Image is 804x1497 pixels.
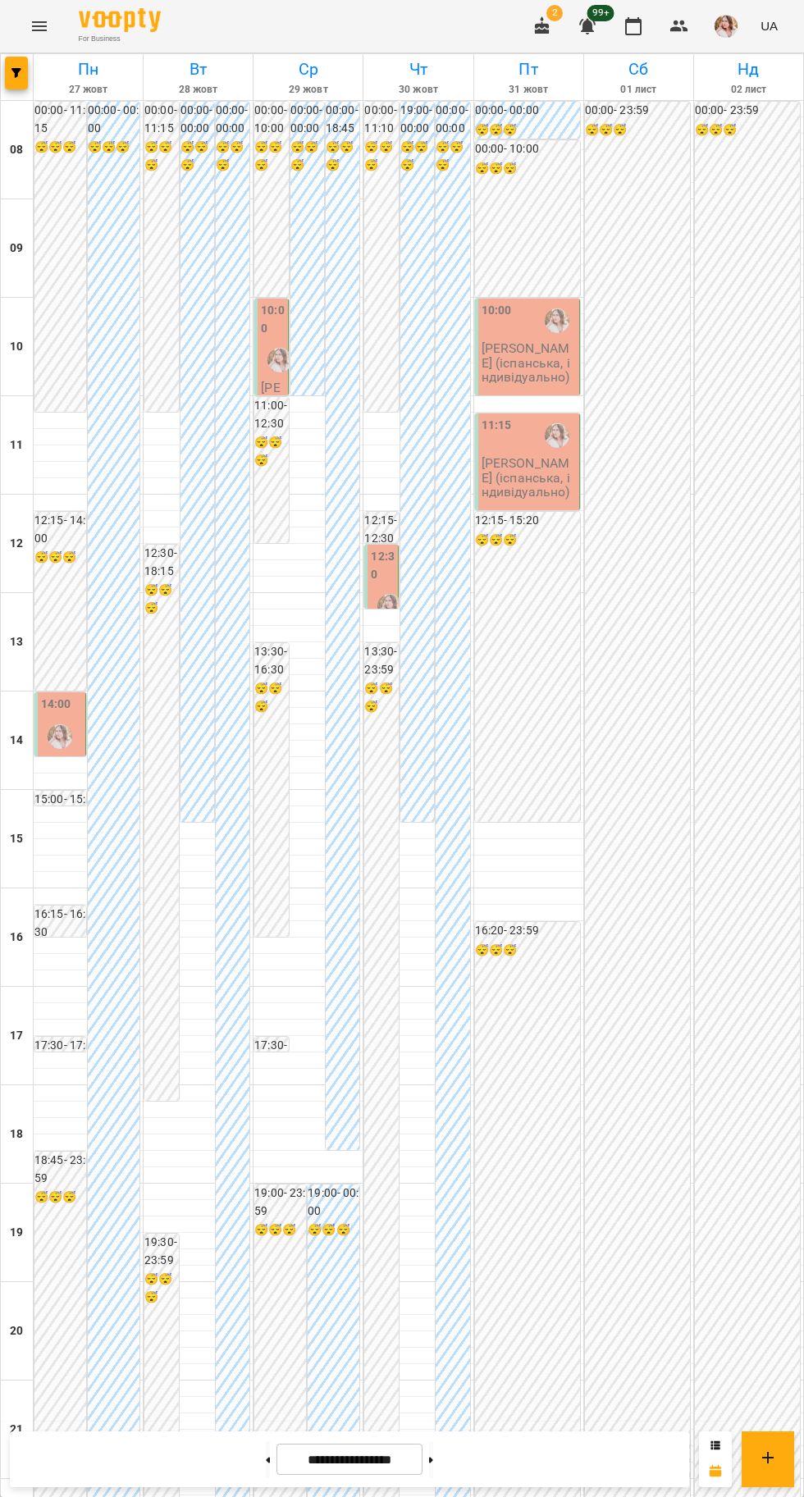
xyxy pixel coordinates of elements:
[10,1421,23,1439] h6: 21
[144,545,178,580] h6: 12:30 - 18:15
[144,139,178,174] h6: 😴😴😴
[482,302,512,320] label: 10:00
[254,102,288,137] h6: 00:00 - 10:00
[436,102,469,137] h6: 00:00 - 00:00
[482,417,512,435] label: 11:15
[364,512,398,547] h6: 12:15 - 12:30
[254,434,288,469] h6: 😴😴😴
[400,102,434,137] h6: 19:00 - 00:00
[366,82,470,98] h6: 30 жовт
[267,348,292,372] img: Добровінська Анастасія Андріївна (і)
[587,5,614,21] span: 99+
[256,82,360,98] h6: 29 жовт
[754,11,784,41] button: UA
[180,139,214,174] h6: 😴😴😴
[482,341,576,384] p: [PERSON_NAME] (іспанська, індивідуально)
[715,15,738,38] img: cd58824c68fe8f7eba89630c982c9fb7.jpeg
[475,160,580,178] h6: 😴😴😴
[10,1125,23,1143] h6: 18
[216,102,249,137] h6: 00:00 - 00:00
[254,1221,306,1239] h6: 😴😴😴
[377,594,402,618] img: Добровінська Анастасія Андріївна (і)
[34,139,86,157] h6: 😴😴😴
[34,549,86,567] h6: 😴😴😴
[585,121,690,139] h6: 😴😴😴
[10,141,23,159] h6: 08
[10,1027,23,1045] h6: 17
[290,139,324,174] h6: 😴😴😴
[10,338,23,356] h6: 10
[20,7,59,46] button: Menu
[36,82,140,98] h6: 27 жовт
[79,34,161,44] span: For Business
[475,140,580,158] h6: 00:00 - 10:00
[34,1037,86,1072] h6: 17:30 - 17:45
[10,1322,23,1340] h6: 20
[41,696,71,714] label: 14:00
[216,139,249,174] h6: 😴😴😴
[34,1189,86,1207] h6: 😴😴😴
[587,57,691,82] h6: Сб
[364,139,398,174] h6: 😴😴😴
[695,102,800,120] h6: 00:00 - 23:59
[475,512,580,530] h6: 12:15 - 15:20
[79,8,161,32] img: Voopty Logo
[36,57,140,82] h6: Пн
[10,1224,23,1242] h6: 19
[697,57,801,82] h6: Нд
[254,1037,288,1072] h6: 17:30 - 17:45
[366,57,470,82] h6: Чт
[475,942,580,960] h6: 😴😴😴
[308,1184,359,1220] h6: 19:00 - 00:00
[34,512,86,547] h6: 12:15 - 14:00
[10,732,23,750] h6: 14
[475,121,580,139] h6: 😴😴😴
[436,139,469,174] h6: 😴😴😴
[254,643,288,678] h6: 13:30 - 16:30
[180,102,214,137] h6: 00:00 - 00:00
[144,1234,178,1269] h6: 19:30 - 23:59
[144,102,178,137] h6: 00:00 - 11:15
[475,922,580,940] h6: 16:20 - 23:59
[10,633,23,651] h6: 13
[88,102,139,137] h6: 00:00 - 00:00
[34,102,86,137] h6: 00:00 - 11:15
[48,724,72,749] img: Добровінська Анастасія Андріївна (і)
[371,548,394,583] label: 12:30
[364,102,398,137] h6: 00:00 - 11:10
[326,139,359,174] h6: 😴😴😴
[364,680,398,715] h6: 😴😴😴
[326,102,359,137] h6: 00:00 - 18:45
[482,456,576,499] p: [PERSON_NAME] (іспанська, індивідуально)
[475,532,580,550] h6: 😴😴😴
[10,240,23,258] h6: 09
[34,791,86,826] h6: 15:00 - 15:15
[254,397,288,432] h6: 11:00 - 12:30
[587,82,691,98] h6: 01 лист
[308,1221,359,1239] h6: 😴😴😴
[477,57,581,82] h6: Пт
[34,1152,86,1187] h6: 18:45 - 23:59
[256,57,360,82] h6: Ср
[545,308,569,333] img: Добровінська Анастасія Андріївна (і)
[364,643,398,678] h6: 13:30 - 23:59
[10,830,23,848] h6: 15
[10,929,23,947] h6: 16
[545,423,569,448] img: Добровінська Анастасія Андріївна (і)
[144,1271,178,1306] h6: 😴😴😴
[695,121,800,139] h6: 😴😴😴
[146,57,250,82] h6: Вт
[88,139,139,157] h6: 😴😴😴
[261,302,284,337] label: 10:00
[254,680,288,715] h6: 😴😴😴
[475,102,580,120] h6: 00:00 - 00:00
[146,82,250,98] h6: 28 жовт
[144,582,178,617] h6: 😴😴😴
[546,5,563,21] span: 2
[290,102,324,137] h6: 00:00 - 00:00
